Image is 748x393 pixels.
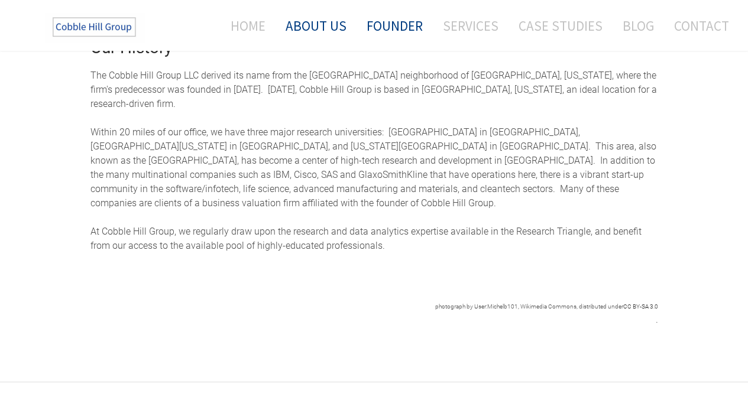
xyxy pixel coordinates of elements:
a: Home [213,10,274,41]
h2: Our History [90,40,658,56]
a: Case Studies [510,10,611,41]
a: CC BY-SA 3.0 [623,303,658,310]
a: About Us [277,10,355,41]
a: Services [434,10,507,41]
img: The Cobble Hill Group LLC [45,12,145,42]
div: The Cobble Hill Group LLC derived its name from the [GEOGRAPHIC_DATA] neighborhood of [GEOGRAPHIC... [90,69,658,253]
a: Blog [614,10,663,41]
font: photograph by User:Michelb101, Wikimedia Commons, distributed under [435,303,658,310]
a: Founder [358,10,432,41]
a: Contact [665,10,729,41]
div: . [90,298,658,327]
